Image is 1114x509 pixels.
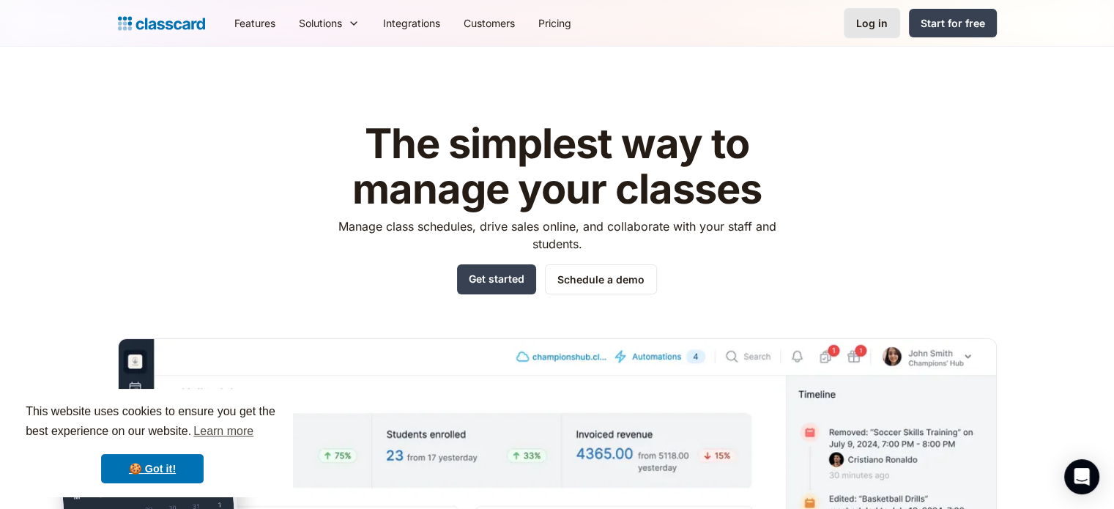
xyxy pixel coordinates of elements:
[324,218,790,253] p: Manage class schedules, drive sales online, and collaborate with your staff and students.
[371,7,452,40] a: Integrations
[26,403,279,442] span: This website uses cookies to ensure you get the best experience on our website.
[1064,459,1099,494] div: Open Intercom Messenger
[299,15,342,31] div: Solutions
[118,13,205,34] a: home
[324,122,790,212] h1: The simplest way to manage your classes
[101,454,204,483] a: dismiss cookie message
[856,15,888,31] div: Log in
[223,7,287,40] a: Features
[452,7,527,40] a: Customers
[287,7,371,40] div: Solutions
[191,420,256,442] a: learn more about cookies
[909,9,997,37] a: Start for free
[457,264,536,294] a: Get started
[527,7,583,40] a: Pricing
[921,15,985,31] div: Start for free
[545,264,657,294] a: Schedule a demo
[12,389,293,497] div: cookieconsent
[844,8,900,38] a: Log in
